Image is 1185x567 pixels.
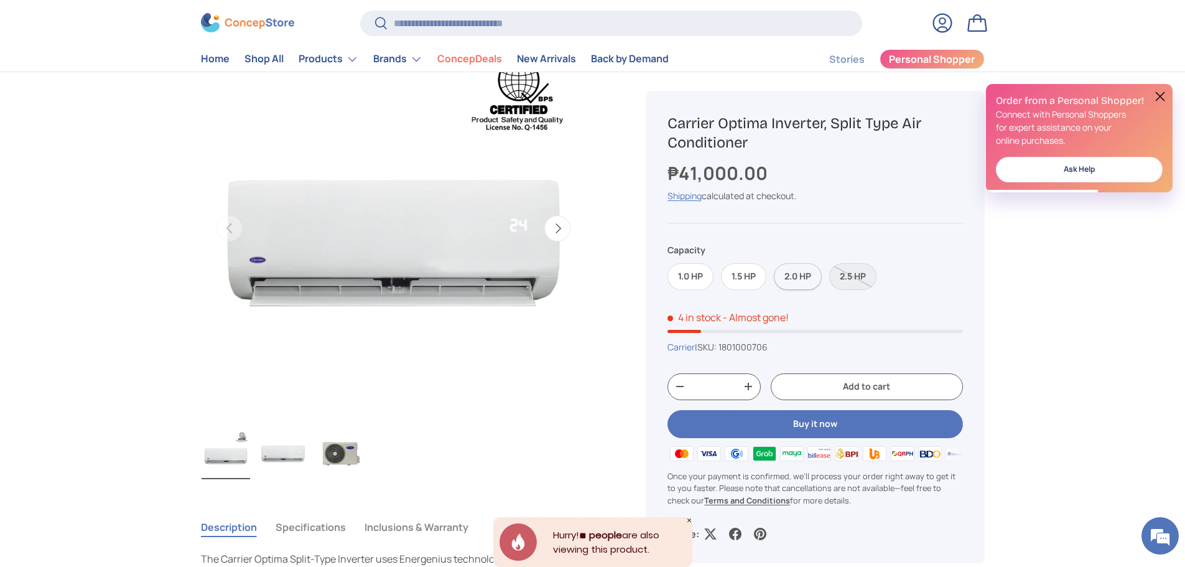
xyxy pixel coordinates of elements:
[829,47,865,72] a: Stories
[861,444,888,463] img: ubp
[750,444,778,463] img: grabpay
[667,311,721,324] span: 4 in stock
[704,495,790,506] a: Terms and Conditions
[517,47,576,72] a: New Arrivals
[72,157,172,283] span: We're online!
[944,444,971,463] img: metrobank
[291,47,366,72] summary: Products
[667,471,962,507] p: Once your payment is confirmed, we'll process your order right away to get it to you faster. Plea...
[686,517,692,523] div: Close
[667,161,771,185] strong: ₱41,000.00
[316,429,365,479] img: carrier-optima-1.00hp-split-type-inverter-outdoor-aircon-unit-full-view-concepstore
[723,311,789,324] p: - Almost gone!
[204,6,234,36] div: Minimize live chat window
[667,444,695,463] img: master
[916,444,944,463] img: bdo
[667,410,962,438] button: Buy it now
[806,444,833,463] img: billease
[667,190,702,202] a: Shipping
[365,513,468,541] button: Inclusions & Warranty
[201,35,587,483] media-gallery: Gallery Viewer
[244,47,284,72] a: Shop All
[259,429,307,479] img: carrier-optima-1.00hp-split-type-inverter-indoor-aircon-unit-full-view-concepstore
[201,47,230,72] a: Home
[799,47,985,72] nav: Secondary
[437,47,502,72] a: ConcepDeals
[771,373,962,400] button: Add to cart
[202,429,250,479] img: Carrier Optima Inverter, Split Type Air Conditioner
[667,243,705,256] legend: Capacity
[201,513,257,541] button: Description
[888,444,916,463] img: qrph
[695,444,723,463] img: visa
[65,70,209,86] div: Chat with us now
[697,341,717,353] span: SKU:
[829,263,876,290] label: Sold out
[889,55,975,65] span: Personal Shopper
[880,49,985,69] a: Personal Shopper
[695,341,768,353] span: |
[201,14,294,33] img: ConcepStore
[996,157,1163,182] a: Ask Help
[778,444,806,463] img: maya
[667,190,962,203] div: calculated at checkout.
[6,340,237,383] textarea: Type your message and hit 'Enter'
[591,47,669,72] a: Back by Demand
[276,513,346,541] button: Specifications
[718,341,768,353] span: 1801000706
[667,114,962,152] h1: Carrier Optima Inverter, Split Type Air Conditioner
[834,444,861,463] img: bpi
[996,94,1163,108] h2: Order from a Personal Shopper!
[996,108,1163,147] p: Connect with Personal Shoppers for expert assistance on your online purchases.
[723,444,750,463] img: gcash
[366,47,430,72] summary: Brands
[201,47,669,72] nav: Primary
[667,341,695,353] a: Carrier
